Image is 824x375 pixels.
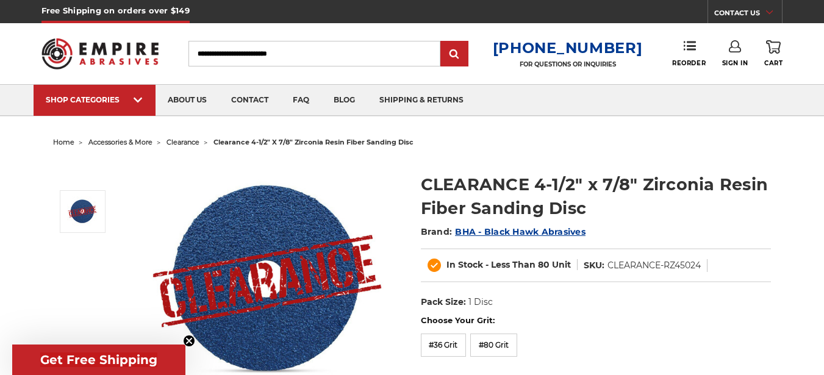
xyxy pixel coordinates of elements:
[40,352,157,367] span: Get Free Shipping
[764,40,783,67] a: Cart
[156,85,219,116] a: about us
[446,259,483,270] span: In Stock
[421,296,466,309] dt: Pack Size:
[607,259,701,272] dd: CLEARANCE-RZ45024
[552,259,571,270] span: Unit
[53,138,74,146] a: home
[88,138,152,146] a: accessories & more
[321,85,367,116] a: blog
[455,226,586,237] a: BHA - Black Hawk Abrasives
[421,173,771,220] h1: CLEARANCE 4-1/2" x 7/8" Zirconia Resin Fiber Sanding Disc
[213,138,414,146] span: clearance 4-1/2" x 7/8" zirconia resin fiber sanding disc
[442,42,467,66] input: Submit
[485,259,536,270] span: - Less Than
[714,6,782,23] a: CONTACT US
[722,59,748,67] span: Sign In
[493,39,643,57] a: [PHONE_NUMBER]
[764,59,783,67] span: Cart
[584,259,604,272] dt: SKU:
[281,85,321,116] a: faq
[538,259,550,270] span: 80
[46,95,143,104] div: SHOP CATEGORIES
[41,30,159,76] img: Empire Abrasives
[183,335,195,347] button: Close teaser
[493,60,643,68] p: FOR QUESTIONS OR INQUIRIES
[367,85,476,116] a: shipping & returns
[167,138,199,146] a: clearance
[219,85,281,116] a: contact
[672,59,706,67] span: Reorder
[421,226,453,237] span: Brand:
[468,296,493,309] dd: 1 Disc
[67,196,98,227] img: CLEARANCE 4-1/2" zirc resin fiber disc
[12,345,185,375] div: Get Free ShippingClose teaser
[672,40,706,66] a: Reorder
[421,315,771,327] label: Choose Your Grit:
